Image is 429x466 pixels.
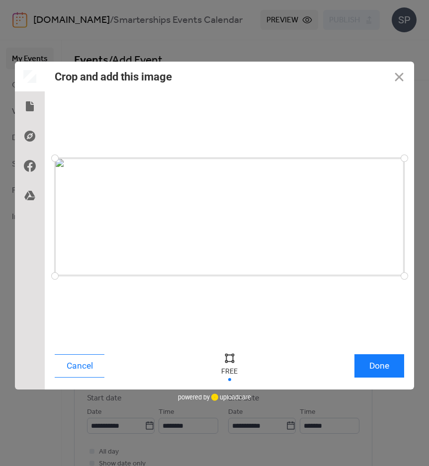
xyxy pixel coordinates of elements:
[210,393,251,401] a: uploadcare
[354,354,404,378] button: Done
[55,71,172,83] div: Crop and add this image
[178,389,251,404] div: powered by
[15,181,45,211] div: Google Drive
[15,121,45,151] div: Direct Link
[55,354,104,378] button: Cancel
[15,151,45,181] div: Facebook
[15,62,45,91] div: Preview
[384,62,414,91] button: Close
[15,91,45,121] div: Local Files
